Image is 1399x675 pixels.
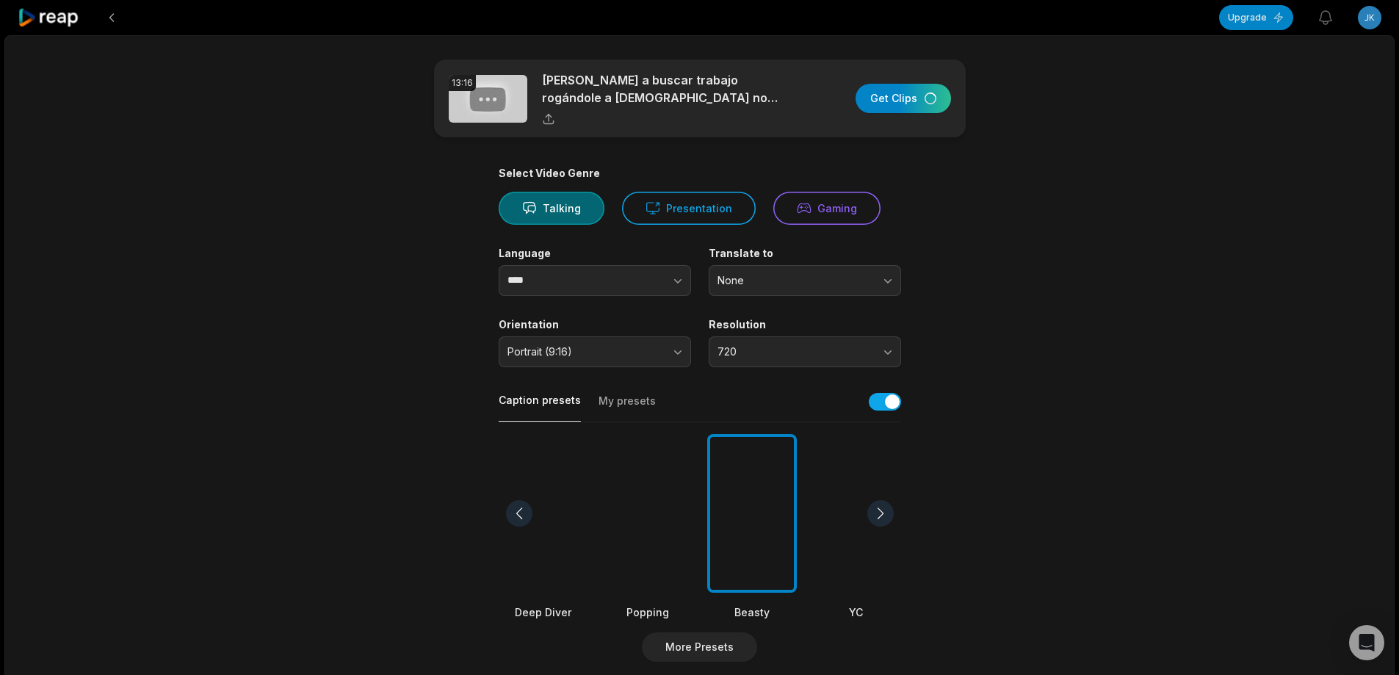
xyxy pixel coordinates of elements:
[599,394,656,422] button: My presets
[499,318,691,331] label: Orientation
[709,318,901,331] label: Resolution
[811,604,901,620] div: YC
[603,604,693,620] div: Popping
[507,345,662,358] span: Portrait (9:16)
[499,247,691,260] label: Language
[499,192,604,225] button: Talking
[499,393,581,422] button: Caption presets
[499,336,691,367] button: Portrait (9:16)
[717,345,872,358] span: 720
[622,192,756,225] button: Presentation
[856,84,951,113] button: Get Clips
[707,604,797,620] div: Beasty
[1349,625,1384,660] div: Open Intercom Messenger
[499,167,901,180] div: Select Video Genre
[642,632,757,662] button: More Presets
[499,604,588,620] div: Deep Diver
[717,274,872,287] span: None
[449,75,476,91] div: 13:16
[709,265,901,296] button: None
[773,192,881,225] button: Gaming
[542,71,795,107] p: [PERSON_NAME] a buscar trabajo rogándole a [DEMOGRAPHIC_DATA] no encontrar.mp4
[709,247,901,260] label: Translate to
[709,336,901,367] button: 720
[1219,5,1293,30] button: Upgrade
